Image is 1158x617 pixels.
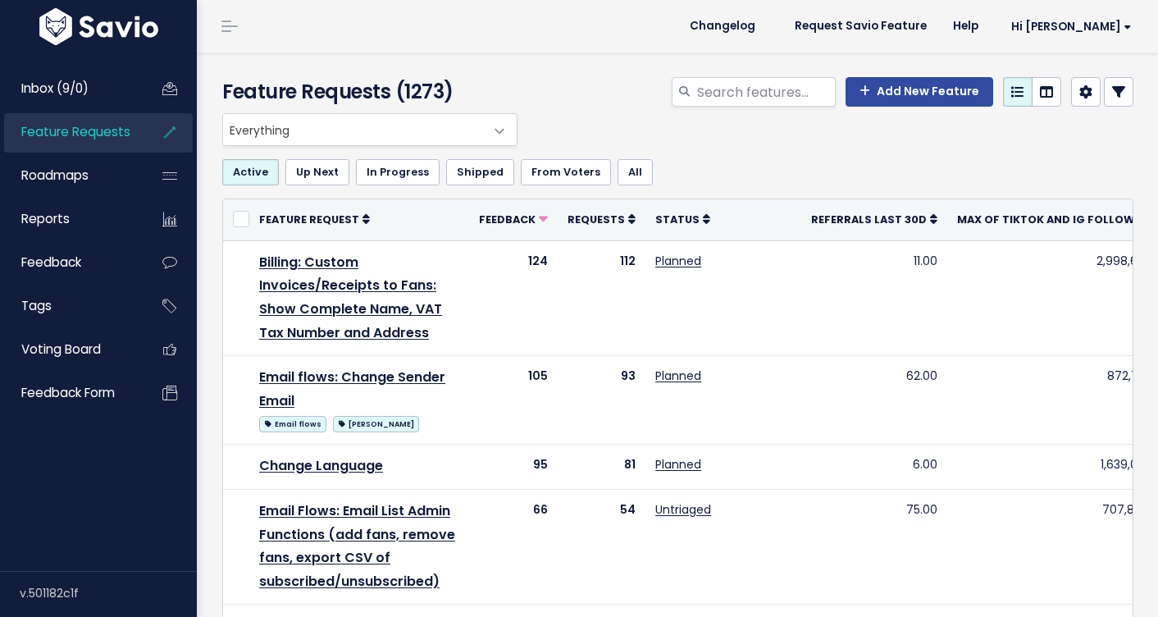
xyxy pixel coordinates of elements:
[655,368,701,384] a: Planned
[801,240,947,355] td: 11.00
[259,501,455,591] a: Email Flows: Email List Admin Functions (add fans, remove fans, export CSV of subscribed/unsubscr...
[846,77,993,107] a: Add New Feature
[21,340,101,358] span: Voting Board
[35,8,162,45] img: logo-white.9d6f32f41409.svg
[655,213,700,226] span: Status
[222,159,279,185] a: Active
[469,355,558,444] td: 105
[695,77,836,107] input: Search features...
[558,355,645,444] td: 93
[4,157,136,194] a: Roadmaps
[558,444,645,489] td: 81
[4,244,136,281] a: Feedback
[4,113,136,151] a: Feature Requests
[782,14,940,39] a: Request Savio Feature
[333,416,419,432] span: [PERSON_NAME]
[356,159,440,185] a: In Progress
[568,213,625,226] span: Requests
[285,159,349,185] a: Up Next
[469,240,558,355] td: 124
[655,456,701,473] a: Planned
[992,14,1145,39] a: Hi [PERSON_NAME]
[20,572,197,615] div: v.501182c1f
[21,384,115,401] span: Feedback form
[811,211,937,227] a: Referrals Last 30d
[21,254,81,271] span: Feedback
[4,287,136,325] a: Tags
[479,213,536,226] span: Feedback
[479,211,548,227] a: Feedback
[558,240,645,355] td: 112
[333,413,419,433] a: [PERSON_NAME]
[655,501,711,518] a: Untriaged
[801,489,947,604] td: 75.00
[222,113,517,146] span: Everything
[21,80,89,97] span: Inbox (9/0)
[940,14,992,39] a: Help
[222,159,1133,185] ul: Filter feature requests
[655,253,701,269] a: Planned
[446,159,514,185] a: Shipped
[222,77,510,107] h4: Feature Requests (1273)
[259,213,359,226] span: Feature Request
[223,114,484,145] span: Everything
[21,297,52,314] span: Tags
[4,200,136,238] a: Reports
[618,159,653,185] a: All
[4,331,136,368] a: Voting Board
[4,70,136,107] a: Inbox (9/0)
[655,211,710,227] a: Status
[568,211,636,227] a: Requests
[259,368,445,410] a: Email flows: Change Sender Email
[1011,21,1132,33] span: Hi [PERSON_NAME]
[521,159,611,185] a: From Voters
[4,374,136,412] a: Feedback form
[21,210,70,227] span: Reports
[259,253,442,342] a: Billing: Custom Invoices/Receipts to Fans: Show Complete Name, VAT Tax Number and Address
[259,416,326,432] span: Email flows
[259,211,370,227] a: Feature Request
[469,489,558,604] td: 66
[21,123,130,140] span: Feature Requests
[690,21,755,32] span: Changelog
[259,456,383,475] a: Change Language
[21,167,89,184] span: Roadmaps
[957,213,1155,226] span: Max of Tiktok and IG Followers
[811,213,927,226] span: Referrals Last 30d
[469,444,558,489] td: 95
[801,355,947,444] td: 62.00
[558,489,645,604] td: 54
[801,444,947,489] td: 6.00
[259,413,326,433] a: Email flows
